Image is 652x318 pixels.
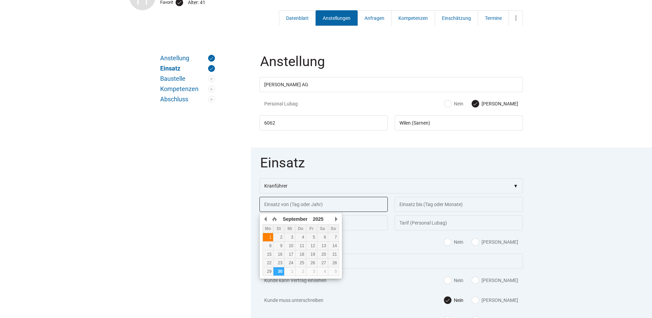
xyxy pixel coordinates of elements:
[313,216,323,222] span: 2025
[259,55,524,77] legend: Anstellung
[160,86,215,92] a: Kompetenzen
[160,55,215,62] a: Anstellung
[478,10,509,26] a: Termine
[444,100,463,107] label: Nein
[295,225,306,233] th: Do
[284,243,295,248] div: 10
[316,10,358,26] a: Anstellungen
[273,225,284,233] th: Di
[279,10,316,26] a: Datenblatt
[328,252,339,257] div: 21
[306,269,317,274] div: 3
[263,260,273,265] div: 22
[306,243,317,248] div: 12
[472,239,518,245] label: [PERSON_NAME]
[295,269,306,274] div: 2
[444,277,463,284] label: Nein
[259,77,523,92] input: Firma
[444,239,463,245] label: Nein
[472,277,518,284] label: [PERSON_NAME]
[328,260,339,265] div: 28
[283,216,307,222] span: September
[328,235,339,240] div: 7
[284,235,295,240] div: 3
[295,252,306,257] div: 18
[306,225,317,233] th: Fr
[328,243,339,248] div: 14
[263,235,273,240] div: 1
[273,260,284,265] div: 23
[259,254,523,269] input: Verleihvertrag
[317,252,328,257] div: 20
[317,225,328,233] th: Sa
[263,225,273,233] th: Mo
[317,269,328,274] div: 4
[273,252,284,257] div: 16
[395,215,523,230] input: Tarif (Personal Lubag)
[160,65,215,72] a: Einsatz
[472,297,518,304] label: [PERSON_NAME]
[263,243,273,248] div: 8
[295,235,306,240] div: 4
[273,235,284,240] div: 2
[284,225,295,233] th: Mi
[264,277,348,284] span: Kunde kann Vertrag einsehen
[306,235,317,240] div: 5
[472,100,518,107] label: [PERSON_NAME]
[357,10,392,26] a: Anfragen
[395,115,523,130] input: Arbeitsort Ort
[328,269,339,274] div: 5
[259,156,524,178] legend: Einsatz
[435,10,478,26] a: Einschätzung
[306,260,317,265] div: 26
[328,225,339,233] th: So
[259,115,388,130] input: Arbeitsort PLZ
[395,197,523,212] input: Einsatz bis (Tag oder Monate)
[263,269,273,274] div: 29
[264,297,348,304] span: Kunde muss unterschreiben
[273,269,284,274] div: 30
[295,243,306,248] div: 11
[295,260,306,265] div: 25
[273,243,284,248] div: 9
[263,252,273,257] div: 15
[160,75,215,82] a: Baustelle
[317,235,328,240] div: 6
[317,260,328,265] div: 27
[284,252,295,257] div: 17
[160,96,215,103] a: Abschluss
[284,269,295,274] div: 1
[284,260,295,265] div: 24
[306,252,317,257] div: 19
[264,100,348,107] span: Personal Lubag
[317,243,328,248] div: 13
[391,10,435,26] a: Kompetenzen
[444,297,463,304] label: Nein
[259,197,388,212] input: Einsatz von (Tag oder Jahr)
